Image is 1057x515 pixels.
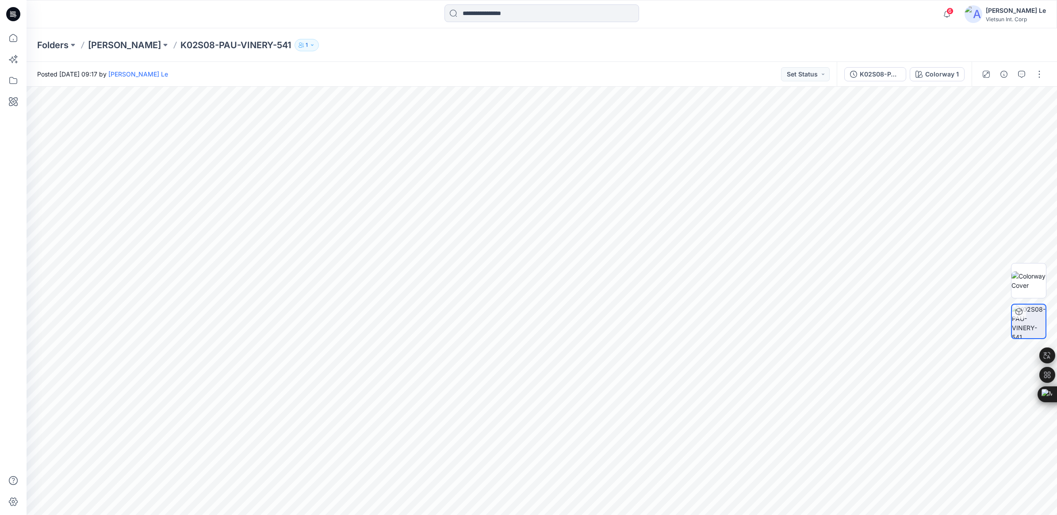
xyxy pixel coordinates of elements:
[180,39,291,51] p: K02S08-PAU-VINERY-541
[844,67,906,81] button: K02S08-PAU-VINERY-541
[37,69,168,79] span: Posted [DATE] 09:17 by
[910,67,965,81] button: Colorway 1
[108,70,168,78] a: [PERSON_NAME] Le
[295,39,319,51] button: 1
[860,69,900,79] div: K02S08-PAU-VINERY-541
[1011,271,1046,290] img: Colorway Cover
[965,5,982,23] img: avatar
[1012,305,1046,338] img: K02S08-PAU-VINERY-541 Colorway 1
[306,40,308,50] p: 1
[986,5,1046,16] div: [PERSON_NAME] Le
[946,8,954,15] span: 6
[37,39,69,51] a: Folders
[997,67,1011,81] button: Details
[986,16,1046,23] div: Vietsun Int. Corp
[925,69,959,79] div: Colorway 1
[88,39,161,51] a: [PERSON_NAME]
